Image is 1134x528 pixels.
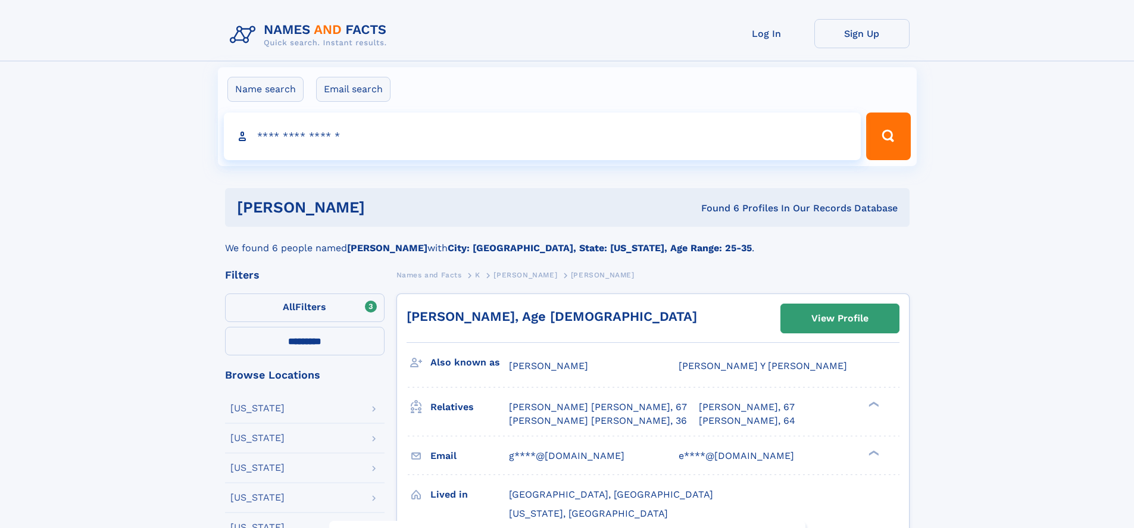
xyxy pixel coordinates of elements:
[230,433,285,443] div: [US_STATE]
[225,370,385,380] div: Browse Locations
[225,19,396,51] img: Logo Names and Facts
[509,360,588,371] span: [PERSON_NAME]
[448,242,752,254] b: City: [GEOGRAPHIC_DATA], State: [US_STATE], Age Range: 25-35
[430,352,509,373] h3: Also known as
[407,309,697,324] a: [PERSON_NAME], Age [DEMOGRAPHIC_DATA]
[225,270,385,280] div: Filters
[679,360,847,371] span: [PERSON_NAME] Y [PERSON_NAME]
[493,271,557,279] span: [PERSON_NAME]
[493,267,557,282] a: [PERSON_NAME]
[509,489,713,500] span: [GEOGRAPHIC_DATA], [GEOGRAPHIC_DATA]
[283,301,295,313] span: All
[475,271,480,279] span: K
[227,77,304,102] label: Name search
[237,200,533,215] h1: [PERSON_NAME]
[866,401,880,408] div: ❯
[509,401,687,414] a: [PERSON_NAME] [PERSON_NAME], 67
[509,414,687,427] a: [PERSON_NAME] [PERSON_NAME], 36
[230,493,285,502] div: [US_STATE]
[814,19,910,48] a: Sign Up
[316,77,391,102] label: Email search
[781,304,899,333] a: View Profile
[509,508,668,519] span: [US_STATE], [GEOGRAPHIC_DATA]
[533,202,898,215] div: Found 6 Profiles In Our Records Database
[230,463,285,473] div: [US_STATE]
[225,227,910,255] div: We found 6 people named with .
[811,305,869,332] div: View Profile
[699,414,795,427] a: [PERSON_NAME], 64
[225,293,385,322] label: Filters
[224,113,861,160] input: search input
[396,267,462,282] a: Names and Facts
[430,446,509,466] h3: Email
[230,404,285,413] div: [US_STATE]
[475,267,480,282] a: K
[571,271,635,279] span: [PERSON_NAME]
[866,449,880,457] div: ❯
[699,401,795,414] a: [PERSON_NAME], 67
[866,113,910,160] button: Search Button
[430,485,509,505] h3: Lived in
[347,242,427,254] b: [PERSON_NAME]
[719,19,814,48] a: Log In
[430,397,509,417] h3: Relatives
